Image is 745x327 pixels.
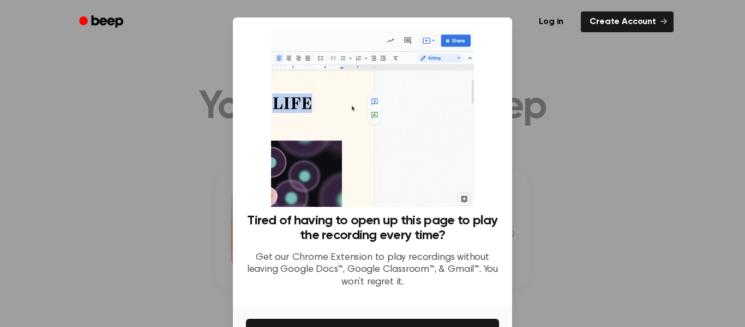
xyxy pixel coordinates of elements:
[246,252,499,289] p: Get our Chrome Extension to play recordings without leaving Google Docs™, Google Classroom™, & Gm...
[528,9,574,34] a: Log in
[246,213,499,243] h3: Tired of having to open up this page to play the recording every time?
[581,11,674,32] a: Create Account
[271,31,473,207] img: Beep extension in action
[71,11,133,33] a: Beep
